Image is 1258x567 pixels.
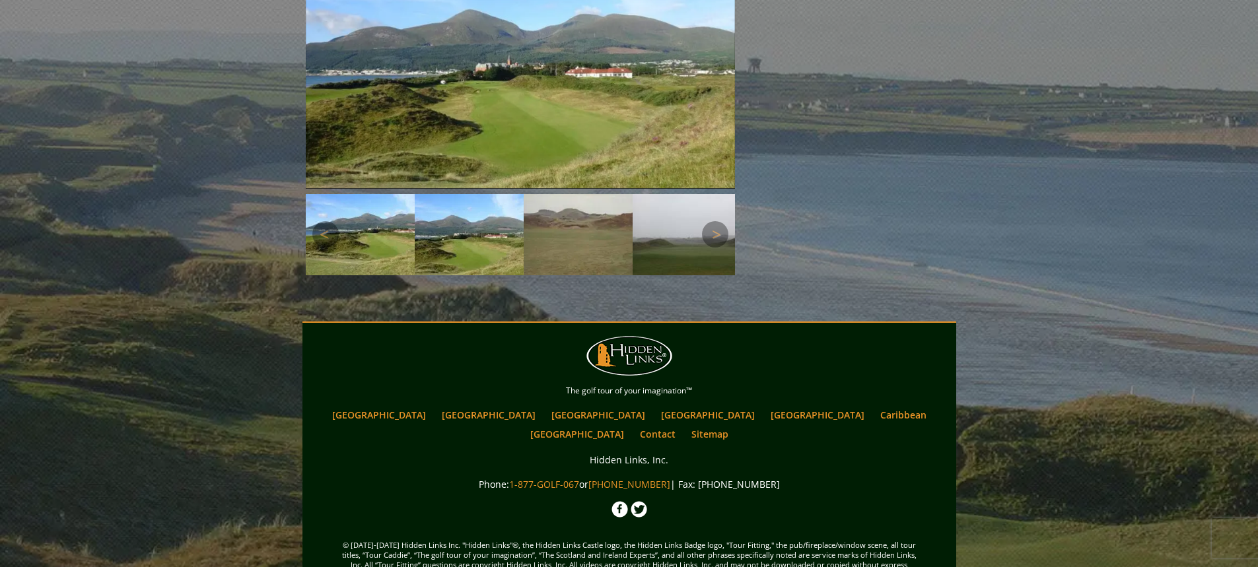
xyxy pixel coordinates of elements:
[874,405,933,424] a: Caribbean
[588,478,670,490] a: [PHONE_NUMBER]
[306,451,953,468] p: Hidden Links, Inc.
[306,384,953,398] p: The golf tour of your imagination™
[545,405,652,424] a: [GEOGRAPHIC_DATA]
[306,476,953,492] p: Phone: or | Fax: [PHONE_NUMBER]
[326,405,433,424] a: [GEOGRAPHIC_DATA]
[633,424,682,444] a: Contact
[612,501,628,517] img: Facebook
[524,424,631,444] a: [GEOGRAPHIC_DATA]
[509,478,579,490] a: 1-877-GOLF-067
[631,501,647,517] img: Twitter
[435,405,542,424] a: [GEOGRAPHIC_DATA]
[685,424,735,444] a: Sitemap
[312,221,339,248] a: Previous
[764,405,871,424] a: [GEOGRAPHIC_DATA]
[702,221,728,248] a: Next
[654,405,761,424] a: [GEOGRAPHIC_DATA]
